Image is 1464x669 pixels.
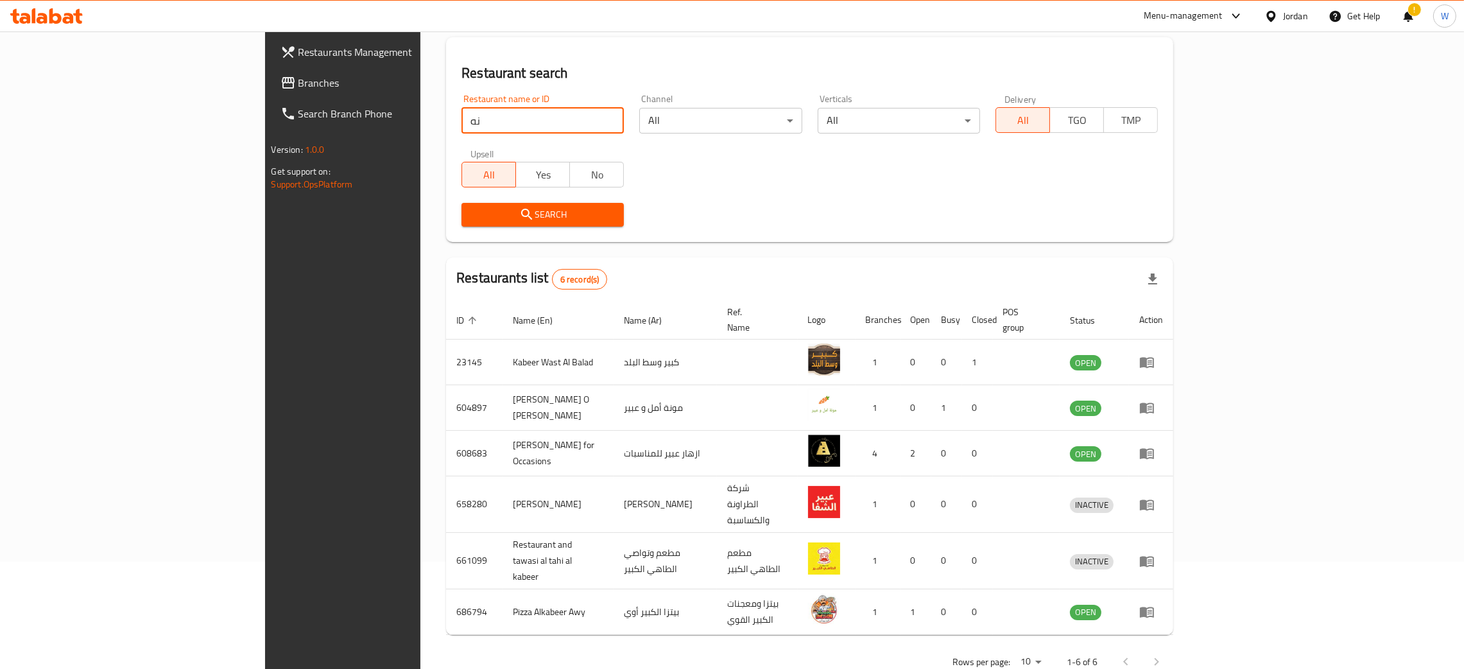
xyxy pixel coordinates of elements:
td: 0 [900,340,931,385]
div: Menu [1139,553,1163,569]
td: 4 [856,431,900,476]
div: Menu [1139,446,1163,461]
span: Name (Ar) [624,313,678,328]
input: Search for restaurant name or ID.. [461,108,624,134]
h2: Restaurant search [461,64,1158,83]
th: Logo [798,300,856,340]
img: Monet Amal O Abeer [808,389,840,421]
img: Abeer Al Shafa [808,486,840,518]
div: INACTIVE [1070,498,1114,513]
td: 0 [962,476,993,533]
button: TGO [1049,107,1104,133]
span: TGO [1055,111,1099,130]
a: Restaurants Management [270,37,510,67]
button: Yes [515,162,570,187]
span: INACTIVE [1070,554,1114,569]
td: مونة أمل و عبير [614,385,717,431]
span: Yes [521,166,565,184]
th: Branches [856,300,900,340]
td: 0 [931,533,962,589]
label: Upsell [470,149,494,158]
span: TMP [1109,111,1153,130]
img: Kabeer Wast Al Balad [808,343,840,376]
div: OPEN [1070,355,1101,370]
span: No [575,166,619,184]
span: INACTIVE [1070,498,1114,512]
span: Name (En) [513,313,569,328]
div: OPEN [1070,401,1101,416]
span: All [467,166,511,184]
td: شركة الطراونة والكساسبة [717,476,797,533]
td: Pizza Alkabeer Awy [503,589,614,635]
span: OPEN [1070,401,1101,416]
td: [PERSON_NAME] [503,476,614,533]
div: Export file [1137,264,1168,295]
span: Search [472,207,614,223]
span: Branches [298,75,499,91]
h2: Restaurants list [456,268,607,290]
td: [PERSON_NAME] for Occasions [503,431,614,476]
td: 0 [962,589,993,635]
button: All [995,107,1050,133]
td: 1 [856,589,900,635]
span: OPEN [1070,356,1101,370]
td: 1 [856,476,900,533]
a: Support.OpsPlatform [271,176,353,193]
table: enhanced table [446,300,1173,635]
th: Action [1129,300,1173,340]
div: Menu [1139,497,1163,512]
span: ID [456,313,481,328]
img: Pizza Alkabeer Awy [808,593,840,625]
td: 1 [856,340,900,385]
label: Delivery [1004,94,1037,103]
div: Menu [1139,354,1163,370]
div: Menu-management [1144,8,1223,24]
td: 1 [931,385,962,431]
span: OPEN [1070,605,1101,620]
div: Menu [1139,604,1163,620]
td: 0 [931,431,962,476]
button: Search [461,203,624,227]
td: بيتزا الكبير أوي [614,589,717,635]
div: All [818,108,980,134]
td: 0 [900,476,931,533]
div: OPEN [1070,605,1101,620]
td: 0 [931,476,962,533]
td: 0 [900,385,931,431]
td: [PERSON_NAME] [614,476,717,533]
td: 1 [856,385,900,431]
button: All [461,162,516,187]
td: 0 [962,385,993,431]
img: Abeer Flowers for Occasions [808,435,840,467]
td: 2 [900,431,931,476]
td: ازهار عبير للمناسبات [614,431,717,476]
td: 1 [900,589,931,635]
td: مطعم الطاهي الكبير [717,533,797,589]
td: بيتزا ومعجنات الكبير القوي [717,589,797,635]
span: 6 record(s) [553,274,607,286]
span: Ref. Name [727,304,782,335]
button: No [569,162,624,187]
td: [PERSON_NAME] O [PERSON_NAME] [503,385,614,431]
th: Open [900,300,931,340]
span: OPEN [1070,447,1101,462]
td: 1 [962,340,993,385]
th: Busy [931,300,962,340]
div: Menu [1139,400,1163,415]
td: Restaurant and tawasi al tahi al kabeer [503,533,614,589]
td: Kabeer Wast Al Balad [503,340,614,385]
td: مطعم وتواصي الطاهي الكبير [614,533,717,589]
td: 0 [900,533,931,589]
span: Search Branch Phone [298,106,499,121]
td: 0 [931,340,962,385]
td: 0 [962,431,993,476]
span: POS group [1003,304,1045,335]
span: W [1441,9,1449,23]
span: Restaurants Management [298,44,499,60]
a: Search Branch Phone [270,98,510,129]
span: Get support on: [271,163,331,180]
span: 1.0.0 [305,141,325,158]
td: 0 [931,589,962,635]
a: Branches [270,67,510,98]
